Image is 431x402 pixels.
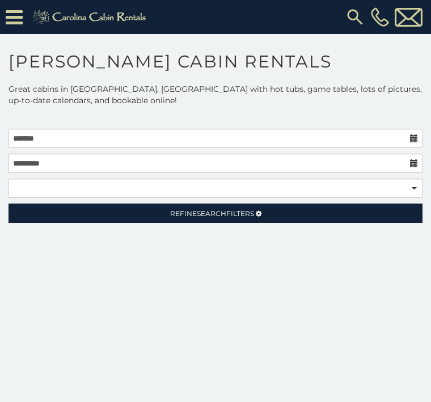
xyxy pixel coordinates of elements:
[345,7,365,27] img: search-regular.svg
[9,204,422,223] a: RefineSearchFilters
[197,209,226,218] span: Search
[28,8,154,26] img: Khaki-logo.png
[170,209,254,218] span: Refine Filters
[368,7,392,27] a: [PHONE_NUMBER]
